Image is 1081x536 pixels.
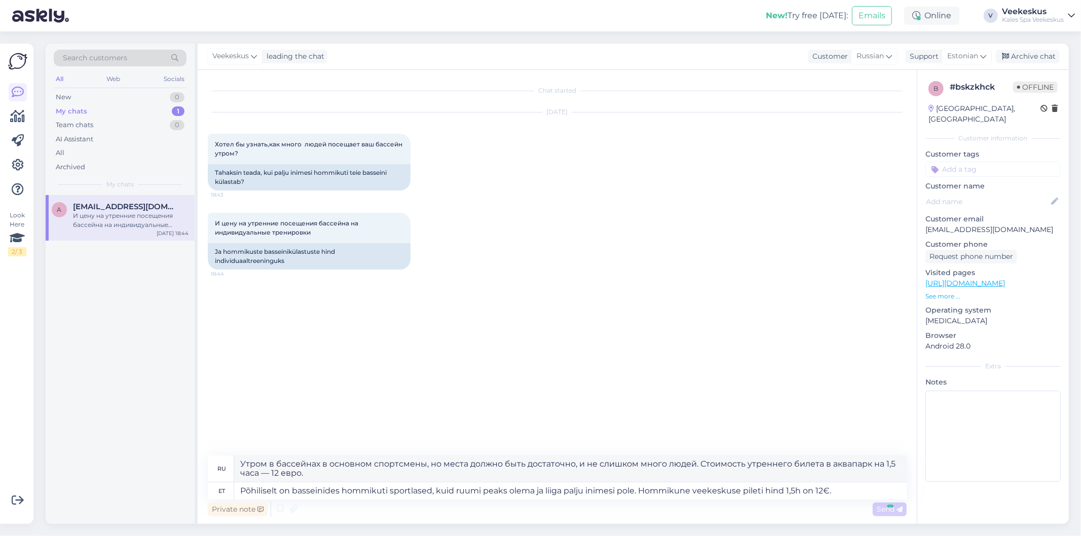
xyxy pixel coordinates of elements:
[906,51,939,62] div: Support
[925,250,1017,263] div: Request phone number
[925,181,1061,192] p: Customer name
[766,10,848,22] div: Try free [DATE]:
[56,92,71,102] div: New
[8,211,26,256] div: Look Here
[157,229,189,237] div: [DATE] 18:44
[925,162,1061,177] input: Add a tag
[984,9,998,23] div: V
[208,243,411,270] div: Ja hommikuste basseinikülastuste hind individuaaltreeninguks
[215,219,360,236] span: И цену на утренние посещения бассейна на индивидуальные тренировки
[162,72,187,86] div: Socials
[925,330,1061,341] p: Browser
[925,292,1061,301] p: See more ...
[934,85,939,92] span: b
[57,206,62,213] span: a
[170,92,184,102] div: 0
[928,103,1040,125] div: [GEOGRAPHIC_DATA], [GEOGRAPHIC_DATA]
[211,270,249,278] span: 18:44
[105,72,123,86] div: Web
[925,239,1061,250] p: Customer phone
[925,377,1061,388] p: Notes
[926,196,1049,207] input: Add name
[170,120,184,130] div: 0
[54,72,65,86] div: All
[73,211,189,229] div: И цену на утренние посещения бассейна на индивидуальные тренировки
[106,180,134,189] span: My chats
[766,11,788,20] b: New!
[172,106,184,117] div: 1
[208,164,411,190] div: Tahaksin teada, kui palju inimesi hommikuti teie basseini külastab?
[56,148,64,158] div: All
[63,53,127,63] span: Search customers
[925,279,1005,288] a: [URL][DOMAIN_NAME]
[925,149,1061,160] p: Customer tags
[8,247,26,256] div: 2 / 3
[996,50,1060,63] div: Archive chat
[1013,82,1058,93] span: Offline
[925,362,1061,371] div: Extra
[1002,16,1064,24] div: Kales Spa Veekeskus
[212,51,249,62] span: Veekeskus
[947,51,978,62] span: Estonian
[1002,8,1075,24] a: VeekeskusKales Spa Veekeskus
[925,341,1061,352] p: Android 28.0
[925,224,1061,235] p: [EMAIL_ADDRESS][DOMAIN_NAME]
[950,81,1013,93] div: # bskzkhck
[215,140,404,157] span: Хотел бы узнать,как много людей посещает ваш бассейн утром?
[56,106,87,117] div: My chats
[208,107,907,117] div: [DATE]
[925,214,1061,224] p: Customer email
[925,267,1061,278] p: Visited pages
[56,134,93,144] div: AI Assistant
[852,6,892,25] button: Emails
[8,52,27,71] img: Askly Logo
[56,120,93,130] div: Team chats
[1002,8,1064,16] div: Veekeskus
[263,51,324,62] div: leading the chat
[925,134,1061,143] div: Customer information
[856,51,884,62] span: Russian
[925,316,1061,326] p: [MEDICAL_DATA]
[208,86,907,95] div: Chat started
[925,305,1061,316] p: Operating system
[73,202,178,211] span: andriikozlov5555@gmail.com
[904,7,959,25] div: Online
[808,51,848,62] div: Customer
[56,162,85,172] div: Archived
[211,191,249,199] span: 18:43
